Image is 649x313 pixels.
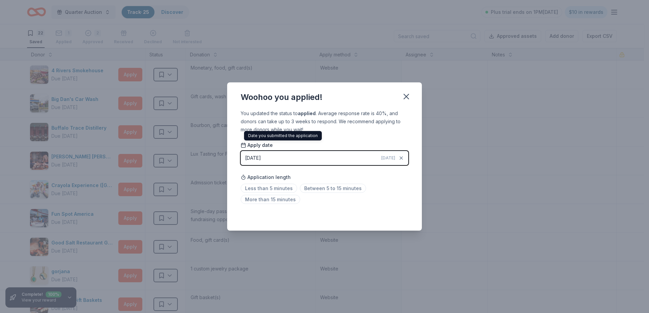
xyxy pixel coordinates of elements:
span: Between 5 to 15 minutes [300,184,366,193]
b: applied [298,110,316,116]
span: Apply date [241,142,273,149]
div: You updated the status to . Average response rate is 40%, and donors can take up to 3 weeks to re... [241,109,408,134]
div: Woohoo you applied! [241,92,322,103]
span: Less than 5 minutes [241,184,297,193]
span: More than 15 minutes [241,195,300,204]
div: Date you submitted the application [244,131,322,140]
div: [DATE] [245,154,261,162]
button: [DATE][DATE] [241,151,408,165]
span: [DATE] [381,155,395,161]
span: Application length [241,173,291,181]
